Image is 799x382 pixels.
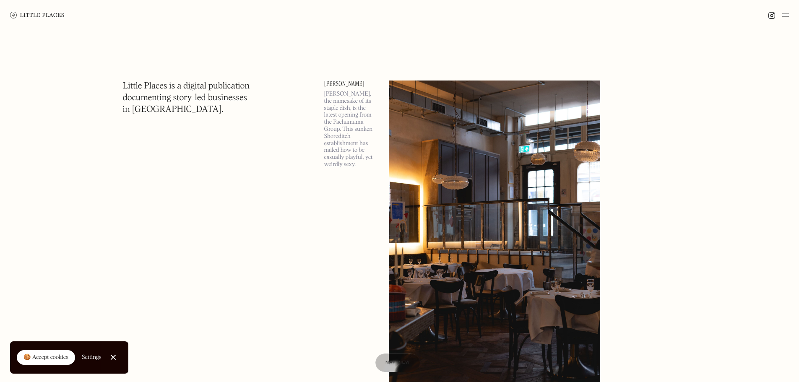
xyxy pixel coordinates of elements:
[23,353,68,362] div: 🍪 Accept cookies
[385,360,410,365] span: Map view
[324,91,379,168] p: [PERSON_NAME], the namesake of its staple dish, is the latest opening from the Pachamama Group. T...
[17,350,75,365] a: 🍪 Accept cookies
[82,348,102,367] a: Settings
[123,81,250,116] h1: Little Places is a digital publication documenting story-led businesses in [GEOGRAPHIC_DATA].
[324,81,379,87] a: [PERSON_NAME]
[375,353,420,372] a: Map view
[105,349,122,366] a: Close Cookie Popup
[82,354,102,360] div: Settings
